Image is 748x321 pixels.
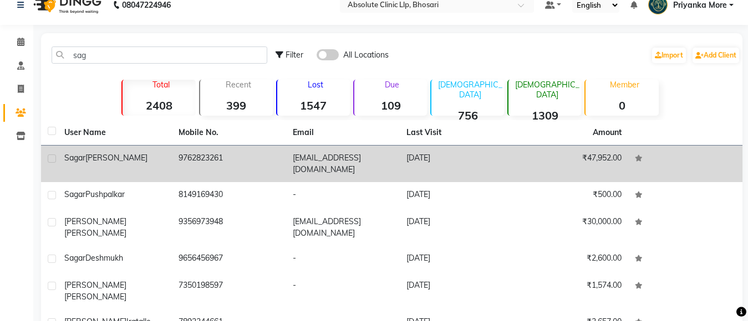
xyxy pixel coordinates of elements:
[85,153,147,163] span: [PERSON_NAME]
[205,80,273,90] p: Recent
[400,273,514,309] td: [DATE]
[172,246,286,273] td: 9656456967
[343,49,389,61] span: All Locations
[513,80,581,100] p: [DEMOGRAPHIC_DATA]
[127,80,195,90] p: Total
[85,189,125,199] span: Pushpalkar
[354,99,427,112] strong: 109
[400,146,514,182] td: [DATE]
[172,146,286,182] td: 9762823261
[586,99,658,112] strong: 0
[64,280,126,290] span: [PERSON_NAME]
[172,120,286,146] th: Mobile No.
[64,253,85,263] span: Sagar
[172,273,286,309] td: 7350198597
[508,108,581,122] strong: 1309
[514,273,628,309] td: ₹1,574.00
[282,80,350,90] p: Lost
[286,146,400,182] td: [EMAIL_ADDRESS][DOMAIN_NAME]
[400,182,514,209] td: [DATE]
[652,48,686,63] a: Import
[590,80,658,90] p: Member
[277,99,350,112] strong: 1547
[286,246,400,273] td: -
[400,209,514,246] td: [DATE]
[286,50,303,60] span: Filter
[64,292,126,302] span: [PERSON_NAME]
[693,48,739,63] a: Add Client
[172,182,286,209] td: 8149169430
[400,246,514,273] td: [DATE]
[172,209,286,246] td: 9356973948
[64,216,126,226] span: [PERSON_NAME]
[200,99,273,112] strong: 399
[286,182,400,209] td: -
[286,120,400,146] th: Email
[64,228,126,238] span: [PERSON_NAME]
[123,99,195,112] strong: 2408
[286,209,400,246] td: [EMAIL_ADDRESS][DOMAIN_NAME]
[64,189,85,199] span: Sagar
[64,153,85,163] span: Sagar
[586,120,628,145] th: Amount
[286,273,400,309] td: -
[58,120,172,146] th: User Name
[514,209,628,246] td: ₹30,000.00
[400,120,514,146] th: Last Visit
[85,253,123,263] span: Deshmukh
[436,80,504,100] p: [DEMOGRAPHIC_DATA]
[431,108,504,122] strong: 756
[52,46,267,64] input: Search by Name/Mobile/Email/Code
[514,246,628,273] td: ₹2,600.00
[514,146,628,182] td: ₹47,952.00
[514,182,628,209] td: ₹500.00
[357,80,427,90] p: Due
